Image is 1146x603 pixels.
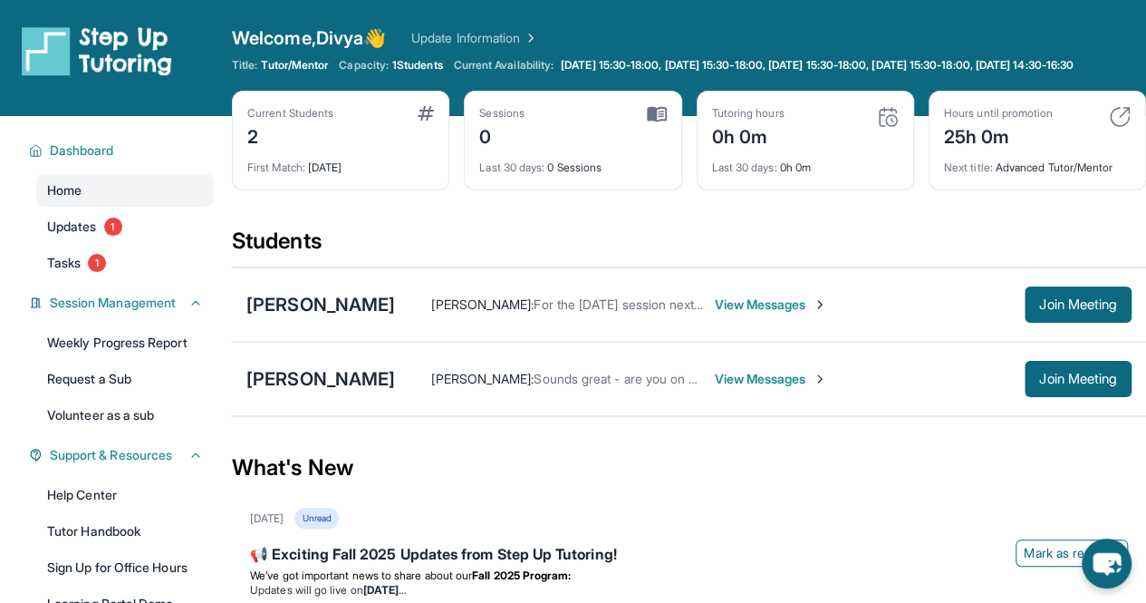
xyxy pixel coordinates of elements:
[36,174,214,207] a: Home
[813,372,827,386] img: Chevron-Right
[944,160,993,174] span: Next title :
[479,106,525,121] div: Sessions
[392,58,443,73] span: 1 Students
[43,294,203,312] button: Session Management
[246,292,395,317] div: [PERSON_NAME]
[232,58,257,73] span: Title:
[647,106,667,122] img: card
[250,583,1128,598] li: Updates will go live on
[714,370,827,388] span: View Messages
[944,121,1053,150] div: 25h 0m
[232,428,1146,508] div: What's New
[43,141,203,160] button: Dashboard
[247,121,333,150] div: 2
[339,58,389,73] span: Capacity:
[36,515,214,548] a: Tutor Handbook
[1025,287,1132,323] button: Join Meeting
[712,121,785,150] div: 0h 0m
[50,294,176,312] span: Session Management
[534,371,766,386] span: Sounds great - are you on eastern time?
[1039,299,1117,310] span: Join Meeting
[247,150,434,175] div: [DATE]
[877,106,899,128] img: card
[36,210,214,243] a: Updates1
[1039,374,1117,384] span: Join Meeting
[472,569,571,582] strong: Fall 2025 Program:
[104,218,122,236] span: 1
[712,150,899,175] div: 0h 0m
[50,446,172,464] span: Support & Resources
[232,227,1146,267] div: Students
[561,58,1074,73] span: [DATE] 15:30-18:00, [DATE] 15:30-18:00, [DATE] 15:30-18:00, [DATE] 15:30-18:00, [DATE] 14:30-16:30
[479,150,666,175] div: 0 Sessions
[294,508,338,529] div: Unread
[43,446,203,464] button: Support & Resources
[88,254,106,272] span: 1
[454,58,554,73] span: Current Availability:
[47,218,97,236] span: Updates
[36,363,214,395] a: Request a Sub
[36,399,214,432] a: Volunteer as a sub
[247,160,305,174] span: First Match :
[1016,540,1128,567] button: Mark as read
[431,297,534,312] span: [PERSON_NAME] :
[712,106,785,121] div: Tutoring hours
[557,58,1077,73] a: [DATE] 15:30-18:00, [DATE] 15:30-18:00, [DATE] 15:30-18:00, [DATE] 15:30-18:00, [DATE] 14:30-16:30
[47,254,81,272] span: Tasks
[714,296,827,314] span: View Messages
[363,583,406,597] strong: [DATE]
[47,181,82,199] span: Home
[1025,361,1132,397] button: Join Meeting
[247,106,333,121] div: Current Students
[944,106,1053,121] div: Hours until promotion
[520,29,538,47] img: Chevron Right
[411,29,538,47] a: Update Information
[479,160,544,174] span: Last 30 days :
[431,371,534,386] span: [PERSON_NAME] :
[36,247,214,279] a: Tasks1
[813,297,827,312] img: Chevron-Right
[479,121,525,150] div: 0
[50,141,114,160] span: Dashboard
[246,366,395,392] div: [PERSON_NAME]
[1109,106,1131,128] img: card
[36,479,214,511] a: Help Center
[250,569,472,582] span: We’ve got important news to share about our
[36,326,214,359] a: Weekly Progress Report
[1082,539,1132,588] button: chat-button
[250,543,1128,569] div: 📢 Exciting Fall 2025 Updates from Step Up Tutoring!
[418,106,434,121] img: card
[261,58,328,73] span: Tutor/Mentor
[232,25,386,51] span: Welcome, Divya 👋
[250,511,284,526] div: [DATE]
[944,150,1131,175] div: Advanced Tutor/Mentor
[712,160,777,174] span: Last 30 days :
[1024,544,1098,562] span: Mark as read
[36,551,214,584] a: Sign Up for Office Hours
[22,25,172,76] img: logo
